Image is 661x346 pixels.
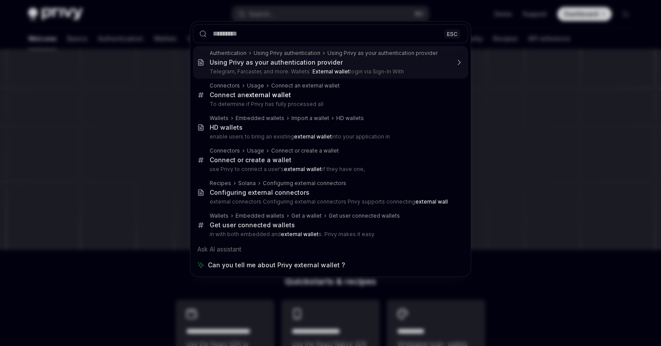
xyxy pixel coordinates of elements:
[210,68,450,75] p: Telegram, Farcaster, and more. Wallets : login via Sign-In With
[312,68,350,75] b: External wallet
[294,133,332,140] b: external wallet
[271,82,340,89] div: Connect an external wallet
[210,91,291,99] div: Connect an
[281,231,319,237] b: external wallet
[210,50,247,57] div: Authentication
[210,115,229,122] div: Wallets
[210,124,243,131] div: HD wallets
[444,29,460,38] div: ESC
[329,212,400,219] div: Get user connected wallets
[245,91,291,98] b: external wallet
[193,241,468,257] div: Ask AI assistant
[210,101,450,108] p: To determine if Privy has fully processed all
[247,147,264,154] div: Usage
[284,166,322,172] b: external wallet
[210,133,450,140] p: enable users to bring an existing into your application in
[336,115,364,122] div: HD wallets
[263,180,346,187] div: Configuring external connectors
[291,115,329,122] div: Import a wallet
[210,231,450,238] p: in with both embedded and s. Privy makes it easy
[271,147,339,154] div: Connect or create a wallet
[236,115,284,122] div: Embedded wallets
[254,50,320,57] div: Using Privy authentication
[210,166,450,173] p: use Privy to connect a user's if they have one,
[210,212,229,219] div: Wallets
[238,180,256,187] div: Solana
[210,82,240,89] div: Connectors
[327,50,438,57] div: Using Privy as your authentication provider
[210,221,295,229] div: Get user connected wallets
[210,180,231,187] div: Recipes
[210,147,240,154] div: Connectors
[236,212,284,219] div: Embedded wallets
[210,156,291,164] div: Connect or create a wallet
[247,82,264,89] div: Usage
[415,198,448,205] b: external wall
[210,189,309,197] div: Configuring external connectors
[210,198,450,205] p: external connectors Configuring external connectors Privy supports connecting
[291,212,322,219] div: Get a wallet
[208,261,345,270] span: Can you tell me about Privy external wallet ?
[210,58,343,66] div: Using Privy as your authentication provider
